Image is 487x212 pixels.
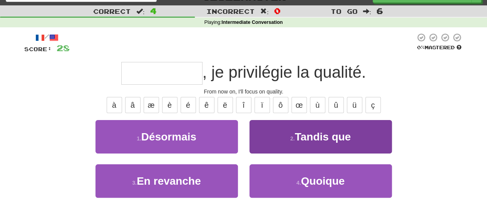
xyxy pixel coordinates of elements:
button: 4.Quoique [249,164,392,198]
button: é [181,97,196,113]
span: 28 [57,43,70,53]
span: Tandis que [295,131,351,143]
small: 4 . [296,180,301,186]
span: Incorrect [206,7,255,15]
span: Désormais [141,131,196,143]
span: Quoique [301,175,345,187]
button: æ [144,97,159,113]
div: / [24,33,70,42]
button: ê [199,97,214,113]
span: , je privilégie la qualité. [202,63,366,81]
span: 0 % [417,44,425,50]
button: ç [365,97,381,113]
button: ù [310,97,325,113]
span: Correct [93,7,131,15]
span: Score: [24,46,52,52]
span: To go [330,7,357,15]
div: Mastered [415,44,463,51]
button: à [107,97,122,113]
button: è [162,97,177,113]
small: 3 . [132,180,137,186]
button: 1.Désormais [95,120,238,154]
small: 1 . [137,135,141,142]
span: 6 [377,6,383,15]
button: 3.En revanche [95,164,238,198]
button: â [125,97,141,113]
button: ï [254,97,270,113]
button: û [328,97,344,113]
span: 0 [274,6,281,15]
span: : [136,8,145,15]
span: 4 [150,6,157,15]
button: œ [291,97,307,113]
button: ë [218,97,233,113]
button: î [236,97,251,113]
span: En revanche [137,175,201,187]
strong: Intermediate Conversation [221,20,283,25]
button: ô [273,97,288,113]
small: 2 . [290,135,295,142]
span: : [363,8,371,15]
button: ü [347,97,362,113]
button: 2.Tandis que [249,120,392,154]
div: From now on, I'll focus on quality. [24,88,463,95]
span: : [260,8,269,15]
